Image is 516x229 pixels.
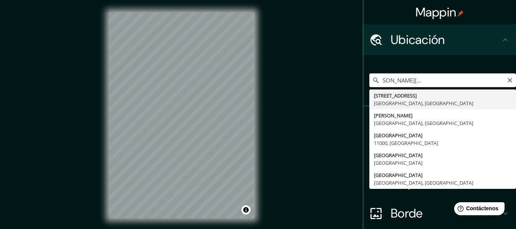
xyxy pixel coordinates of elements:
[241,205,251,214] button: Activar o desactivar atribución
[374,120,473,127] font: [GEOGRAPHIC_DATA], [GEOGRAPHIC_DATA]
[374,172,422,179] font: [GEOGRAPHIC_DATA]
[363,24,516,55] div: Ubicación
[507,76,513,83] button: Claro
[109,12,254,218] canvas: Mapa
[448,199,508,221] iframe: Lanzador de widgets de ayuda
[374,112,412,119] font: [PERSON_NAME]
[363,106,516,137] div: Patas
[363,198,516,229] div: Borde
[374,92,417,99] font: [STREET_ADDRESS]
[369,73,516,87] input: Elige tu ciudad o zona
[374,152,422,159] font: [GEOGRAPHIC_DATA]
[374,140,438,146] font: 11000, [GEOGRAPHIC_DATA]
[391,205,423,221] font: Borde
[458,10,464,16] img: pin-icon.png
[363,167,516,198] div: Disposición
[374,100,473,107] font: [GEOGRAPHIC_DATA], [GEOGRAPHIC_DATA]
[374,132,422,139] font: [GEOGRAPHIC_DATA]
[374,159,422,166] font: [GEOGRAPHIC_DATA]
[416,4,456,20] font: Mappin
[374,179,473,186] font: [GEOGRAPHIC_DATA], [GEOGRAPHIC_DATA]
[391,32,445,48] font: Ubicación
[363,137,516,167] div: Estilo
